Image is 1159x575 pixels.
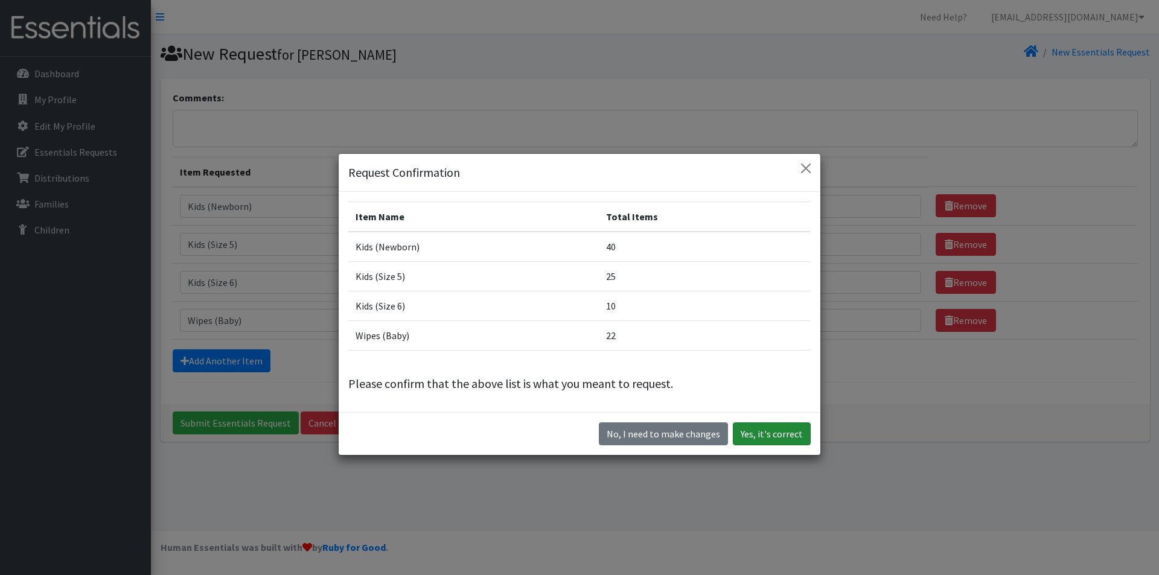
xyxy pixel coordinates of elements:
[796,159,816,178] button: Close
[599,321,811,351] td: 22
[733,422,811,445] button: Yes, it's correct
[348,202,599,232] th: Item Name
[599,202,811,232] th: Total Items
[599,291,811,321] td: 10
[348,262,599,291] td: Kids (Size 5)
[599,422,728,445] button: No I need to make changes
[348,232,599,262] td: Kids (Newborn)
[348,375,811,393] p: Please confirm that the above list is what you meant to request.
[348,291,599,321] td: Kids (Size 6)
[599,232,811,262] td: 40
[348,164,460,182] h5: Request Confirmation
[599,262,811,291] td: 25
[348,321,599,351] td: Wipes (Baby)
